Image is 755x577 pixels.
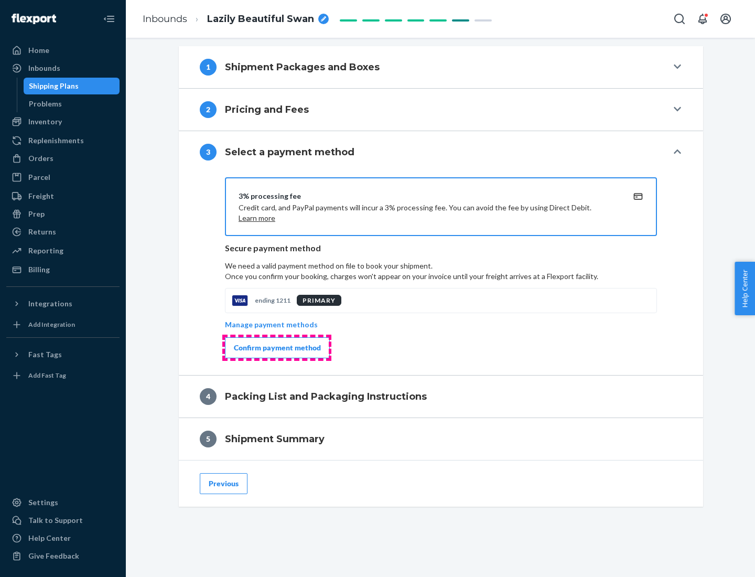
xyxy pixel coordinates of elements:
a: Orders [6,150,120,167]
a: Replenishments [6,132,120,149]
div: Returns [28,227,56,237]
button: Open Search Box [669,8,690,29]
div: Add Integration [28,320,75,329]
h4: Pricing and Fees [225,103,309,116]
a: Parcel [6,169,120,186]
button: Previous [200,473,247,494]
div: Reporting [28,245,63,256]
ol: breadcrumbs [134,4,337,35]
div: 1 [200,59,217,76]
a: Returns [6,223,120,240]
div: 3 [200,144,217,161]
a: Inbounds [143,13,187,25]
button: Confirm payment method [225,337,330,358]
button: Learn more [239,213,275,223]
a: Inventory [6,113,120,130]
a: Billing [6,261,120,278]
div: Parcel [28,172,50,183]
p: ending 1211 [255,296,290,305]
img: Flexport logo [12,14,56,24]
div: Talk to Support [28,515,83,526]
div: Billing [28,264,50,275]
div: Replenishments [28,135,84,146]
div: Confirm payment method [234,343,321,353]
button: 2Pricing and Fees [179,89,703,131]
a: Add Integration [6,316,120,333]
p: We need a valid payment method on file to book your shipment. [225,261,657,282]
a: Help Center [6,530,120,547]
h4: Select a payment method [225,145,354,159]
button: Help Center [735,262,755,315]
button: 5Shipment Summary [179,418,703,460]
div: Settings [28,497,58,508]
button: 1Shipment Packages and Boxes [179,46,703,88]
button: 4Packing List and Packaging Instructions [179,376,703,418]
a: Problems [24,95,120,112]
a: Reporting [6,242,120,259]
div: Integrations [28,298,72,309]
a: Add Fast Tag [6,367,120,384]
div: 5 [200,431,217,447]
div: Orders [28,153,53,164]
h4: Packing List and Packaging Instructions [225,390,427,403]
p: Manage payment methods [225,319,318,330]
div: Problems [29,99,62,109]
div: Help Center [28,533,71,543]
div: Home [28,45,49,56]
a: Freight [6,188,120,205]
div: 4 [200,388,217,405]
h4: Shipment Summary [225,432,325,446]
div: PRIMARY [297,295,341,306]
div: Fast Tags [28,349,62,360]
div: Freight [28,191,54,201]
button: Fast Tags [6,346,120,363]
a: Home [6,42,120,59]
span: Lazily Beautiful Swan [207,13,314,26]
div: Prep [28,209,45,219]
div: Inventory [28,116,62,127]
div: Inbounds [28,63,60,73]
p: Credit card, and PayPal payments will incur a 3% processing fee. You can avoid the fee by using D... [239,202,618,223]
p: Secure payment method [225,242,657,254]
button: Give Feedback [6,548,120,564]
button: Close Navigation [99,8,120,29]
div: Shipping Plans [29,81,79,91]
div: 3% processing fee [239,191,618,201]
a: Inbounds [6,60,120,77]
a: Settings [6,494,120,511]
h4: Shipment Packages and Boxes [225,60,380,74]
a: Talk to Support [6,512,120,529]
div: 2 [200,101,217,118]
div: Give Feedback [28,551,79,561]
button: 3Select a payment method [179,131,703,173]
p: Once you confirm your booking, charges won't appear on your invoice until your freight arrives at... [225,271,657,282]
button: Integrations [6,295,120,312]
a: Prep [6,206,120,222]
a: Shipping Plans [24,78,120,94]
button: Open account menu [715,8,736,29]
button: Open notifications [692,8,713,29]
div: Add Fast Tag [28,371,66,380]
